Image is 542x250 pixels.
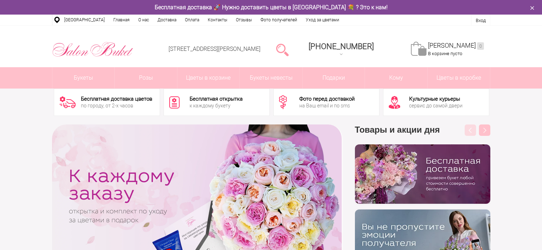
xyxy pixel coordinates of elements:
div: Бесплатная доставка 🚀 Нужно доставить цветы в [GEOGRAPHIC_DATA] 💐 ? Это к нам! [47,4,496,11]
a: Контакты [203,15,232,25]
ins: 0 [477,42,484,50]
a: Оплата [181,15,203,25]
a: Букеты невесты [240,67,302,89]
span: Кому [365,67,427,89]
div: по городу, от 2-х часов [81,103,152,108]
a: Главная [109,15,134,25]
div: Бесплатная доставка цветов [81,96,152,102]
div: Фото перед доставкой [299,96,355,102]
div: Бесплатная открытка [190,96,243,102]
a: Букеты [52,67,115,89]
a: Уход за цветами [301,15,344,25]
a: Розы [115,67,177,89]
img: hpaj04joss48rwypv6hbykmvk1dj7zyr.png.webp [355,144,490,204]
div: сервис до самой двери [409,103,463,108]
h3: Товары и акции дня [355,124,490,144]
a: [STREET_ADDRESS][PERSON_NAME] [169,46,260,52]
a: Фото получателей [256,15,301,25]
a: [PHONE_NUMBER] [304,39,378,60]
a: Подарки [303,67,365,89]
a: Цветы в корзине [177,67,240,89]
span: В корзине пусто [428,51,462,56]
a: [PERSON_NAME] [428,42,484,50]
div: Культурные курьеры [409,96,463,102]
img: Цветы Нижний Новгород [52,40,134,59]
a: Цветы в коробке [428,67,490,89]
button: Next [479,124,490,136]
a: [GEOGRAPHIC_DATA] [60,15,109,25]
a: Отзывы [232,15,256,25]
span: [PHONE_NUMBER] [309,42,374,51]
a: Вход [476,18,486,23]
div: к каждому букету [190,103,243,108]
div: на Ваш email и по sms [299,103,355,108]
a: Доставка [153,15,181,25]
a: О нас [134,15,153,25]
